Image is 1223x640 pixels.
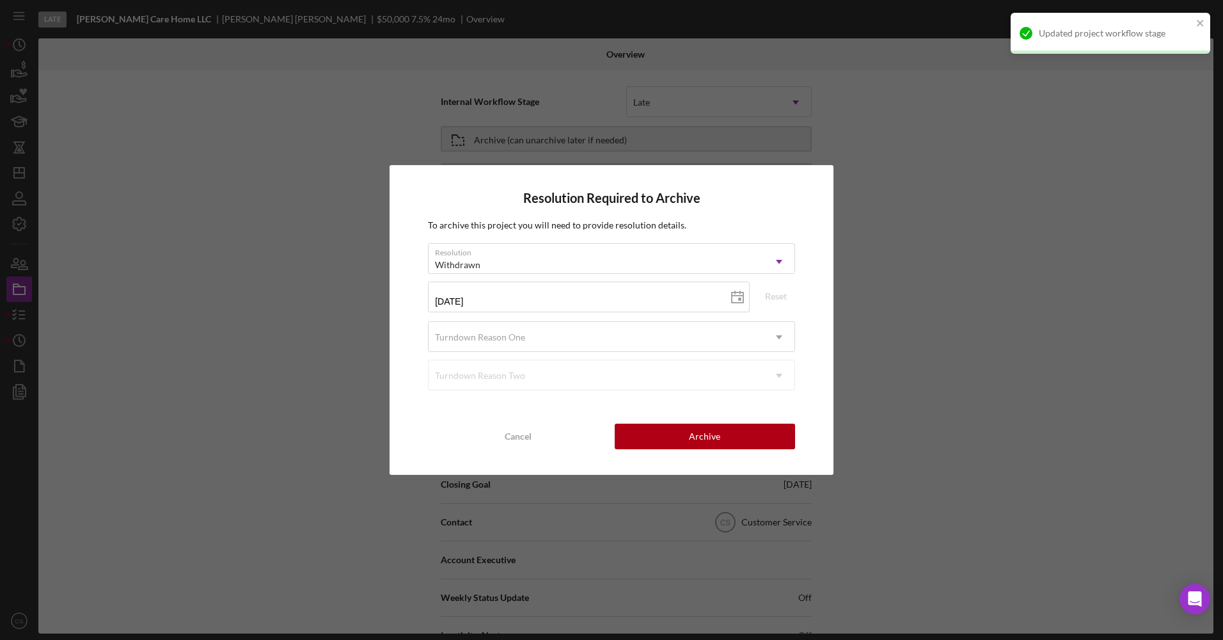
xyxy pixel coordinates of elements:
div: Cancel [505,424,532,449]
button: Reset [757,287,795,306]
div: Withdrawn [435,260,480,270]
div: Open Intercom Messenger [1180,584,1210,614]
p: To archive this project you will need to provide resolution details. [428,218,795,232]
div: Updated project workflow stage [1039,28,1192,38]
h4: Resolution Required to Archive [428,191,795,205]
div: Archive [689,424,720,449]
div: Turndown Reason One [435,332,525,342]
button: close [1196,18,1205,30]
button: Archive [615,424,795,449]
div: Reset [765,287,787,306]
button: Cancel [428,424,608,449]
